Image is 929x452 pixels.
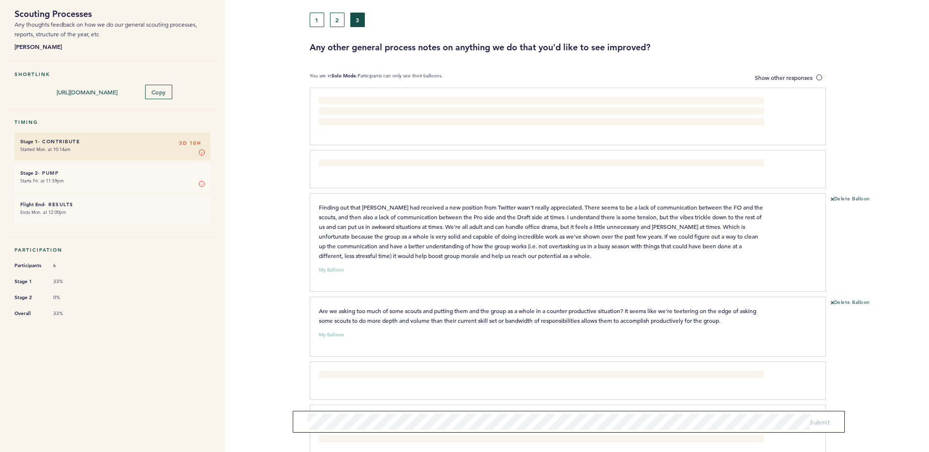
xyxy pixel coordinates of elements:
[20,201,205,208] h6: - Results
[20,138,38,145] small: Stage 1
[53,262,82,269] span: 6
[15,247,210,253] h5: Participation
[53,294,82,301] span: 0%
[319,332,344,337] small: My Balloon
[319,415,754,442] span: The mantra of our department (or at least I was once told it was our mantra) is "eyes, ears, and ...
[350,13,365,27] button: 3
[145,85,172,99] button: Copy
[319,268,344,272] small: My Balloon
[810,418,830,426] span: Submit
[310,73,443,83] p: You are in Participants can only see their balloons.
[20,146,71,152] time: Started Mon. at 10:14am
[15,119,210,125] h5: Timing
[20,178,64,184] time: Starts Fri. at 11:59pm
[15,42,210,51] b: [PERSON_NAME]
[15,261,44,271] span: Participants
[15,21,197,38] span: Any thoughts feedback on how we do our general scouting processes, reports, structure of the year...
[20,138,205,145] h6: - Contribute
[20,201,44,208] small: Flight End
[831,196,870,203] button: Delete Balloon
[53,310,82,317] span: 33%
[831,299,870,307] button: Delete Balloon
[15,8,210,20] h1: Scouting Processes
[331,73,358,79] b: Solo Mode.
[310,13,324,27] button: 1
[15,293,44,302] span: Stage 2
[319,98,758,125] span: Think there's been a growing internal trend of not sharing ideas because of "not wanting to bias ...
[151,88,166,96] span: Copy
[20,170,205,176] h6: - Pump
[179,138,201,148] span: 3D 10H
[330,13,345,27] button: 2
[319,307,758,324] span: Are we asking too much of some scouts and putting them and the group as a whole in a counter prod...
[319,372,683,379] span: There seems to be a rather flippant, negative attitude toward coaches and getting their feedback ...
[310,42,922,53] h3: Any other general process notes on anything we do that you'd like to see improved?
[53,278,82,285] span: 33%
[319,160,517,168] span: Morale is pretty low since most of the scouting group is drastically underpaid
[20,209,66,215] time: Ends Mon. at 12:00pm
[15,71,210,77] h5: Shortlink
[755,74,812,81] span: Show other responses
[15,309,44,318] span: Overall
[319,203,764,259] span: Finding out that [PERSON_NAME] had received a new position from Twitter wasn't really appreciated...
[15,277,44,286] span: Stage 1
[810,417,830,427] button: Submit
[20,170,38,176] small: Stage 2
